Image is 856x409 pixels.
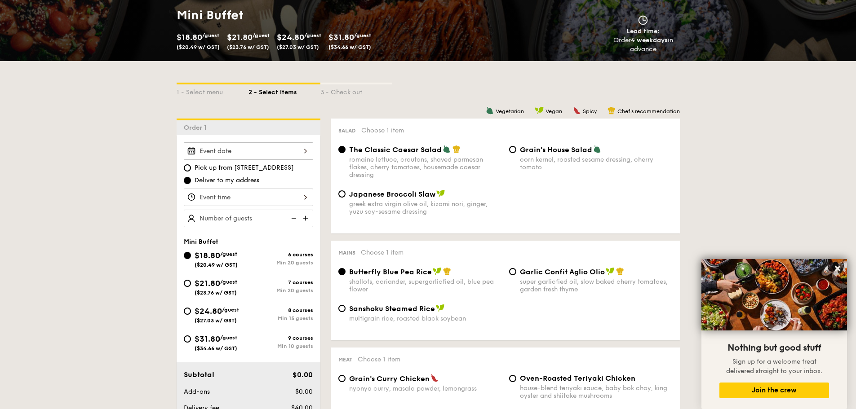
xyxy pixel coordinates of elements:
[430,374,439,382] img: icon-spicy.37a8142b.svg
[248,335,313,341] div: 9 courses
[593,145,601,153] img: icon-vegetarian.fe4039eb.svg
[248,315,313,321] div: Min 15 guests
[338,146,346,153] input: The Classic Caesar Saladromaine lettuce, croutons, shaved parmesan flakes, cherry tomatoes, house...
[286,210,300,227] img: icon-reduce.1d2dbef1.svg
[248,307,313,313] div: 8 courses
[195,345,237,352] span: ($34.66 w/ GST)
[509,375,516,382] input: Oven-Roasted Teriyaki Chickenhouse-blend teriyaki sauce, baby bok choy, king oyster and shiitake ...
[701,259,847,330] img: DSC07876-Edit02-Large.jpeg
[248,279,313,286] div: 7 courses
[338,356,352,363] span: Meat
[177,32,202,42] span: $18.80
[349,200,502,215] div: greek extra virgin olive oil, kizami nori, ginger, yuzu soy-sesame dressing
[436,189,445,198] img: icon-vegan.f8ff3823.svg
[535,106,544,114] img: icon-vegan.f8ff3823.svg
[338,268,346,275] input: Butterfly Blue Pea Riceshallots, coriander, supergarlicfied oil, blue pea flower
[573,106,581,114] img: icon-spicy.37a8142b.svg
[338,128,356,134] span: Salad
[184,388,210,396] span: Add-ons
[328,44,371,50] span: ($34.66 w/ GST)
[726,358,822,375] span: Sign up for a welcome treat delivered straight to your inbox.
[295,388,313,396] span: $0.00
[177,44,220,50] span: ($20.49 w/ GST)
[349,315,502,322] div: multigrain rice, roasted black soybean
[436,304,445,312] img: icon-vegan.f8ff3823.svg
[253,32,270,39] span: /guest
[349,304,435,313] span: Sanshoku Steamed Rice
[304,32,321,39] span: /guest
[520,156,673,171] div: corn kernel, roasted sesame dressing, cherry tomato
[195,317,237,324] span: ($27.03 w/ GST)
[184,238,218,246] span: Mini Buffet
[177,7,425,23] h1: Mini Buffet
[452,145,461,153] img: icon-chef-hat.a58ddaea.svg
[520,268,605,276] span: Garlic Confit Aglio Olio
[361,249,404,256] span: Choose 1 item
[830,261,845,276] button: Close
[496,108,524,114] span: Vegetarian
[338,305,346,312] input: Sanshoku Steamed Ricemultigrain rice, roasted black soybean
[520,145,592,154] span: Grain's House Salad
[546,108,562,114] span: Vegan
[227,32,253,42] span: $21.80
[361,127,404,134] span: Choose 1 item
[184,308,191,315] input: $24.80/guest($27.03 w/ GST)8 coursesMin 15 guests
[220,279,237,285] span: /guest
[184,335,191,343] input: $31.80/guest($34.66 w/ GST)9 coursesMin 10 guests
[616,267,624,275] img: icon-chef-hat.a58ddaea.svg
[195,163,294,172] span: Pick up from [STREET_ADDRESS]
[626,27,660,35] span: Lead time:
[583,108,597,114] span: Spicy
[184,189,313,206] input: Event time
[195,334,220,344] span: $31.80
[631,36,668,44] strong: 4 weekdays
[220,334,237,341] span: /guest
[248,259,313,266] div: Min 20 guests
[195,290,237,296] span: ($23.76 w/ GST)
[177,84,248,97] div: 1 - Select menu
[338,190,346,198] input: Japanese Broccoli Slawgreek extra virgin olive oil, kizami nori, ginger, yuzu soy-sesame dressing
[719,383,829,398] button: Join the crew
[222,307,239,313] span: /guest
[195,278,220,288] span: $21.80
[603,36,683,54] div: Order in advance
[184,370,214,379] span: Subtotal
[184,124,210,132] span: Order 1
[227,44,269,50] span: ($23.76 w/ GST)
[338,250,355,256] span: Mains
[184,210,313,227] input: Number of guests
[349,278,502,293] div: shallots, coriander, supergarlicfied oil, blue pea flower
[195,251,220,260] span: $18.80
[184,177,191,184] input: Deliver to my address
[509,146,516,153] input: Grain's House Saladcorn kernel, roasted sesame dressing, cherry tomato
[300,210,313,227] img: icon-add.58712e84.svg
[509,268,516,275] input: Garlic Confit Aglio Oliosuper garlicfied oil, slow baked cherry tomatoes, garden fresh thyme
[195,176,259,185] span: Deliver to my address
[727,343,821,353] span: Nothing but good stuff
[248,287,313,294] div: Min 20 guests
[443,145,451,153] img: icon-vegetarian.fe4039eb.svg
[184,252,191,259] input: $18.80/guest($20.49 w/ GST)6 coursesMin 20 guests
[195,262,238,268] span: ($20.49 w/ GST)
[358,356,400,363] span: Choose 1 item
[328,32,354,42] span: $31.80
[349,385,502,392] div: nyonya curry, masala powder, lemongrass
[520,278,673,293] div: super garlicfied oil, slow baked cherry tomatoes, garden fresh thyme
[433,267,442,275] img: icon-vegan.f8ff3823.svg
[443,267,451,275] img: icon-chef-hat.a58ddaea.svg
[220,251,237,257] span: /guest
[349,374,430,383] span: Grain's Curry Chicken
[636,15,650,25] img: icon-clock.2db775ea.svg
[320,84,392,97] div: 3 - Check out
[277,32,304,42] span: $24.80
[354,32,371,39] span: /guest
[184,164,191,172] input: Pick up from [STREET_ADDRESS]
[184,280,191,287] input: $21.80/guest($23.76 w/ GST)7 coursesMin 20 guests
[248,84,320,97] div: 2 - Select items
[202,32,219,39] span: /guest
[608,106,616,114] img: icon-chef-hat.a58ddaea.svg
[349,156,502,179] div: romaine lettuce, croutons, shaved parmesan flakes, cherry tomatoes, housemade caesar dressing
[349,190,435,198] span: Japanese Broccoli Slaw
[248,251,313,258] div: 6 courses
[520,374,635,383] span: Oven-Roasted Teriyaki Chicken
